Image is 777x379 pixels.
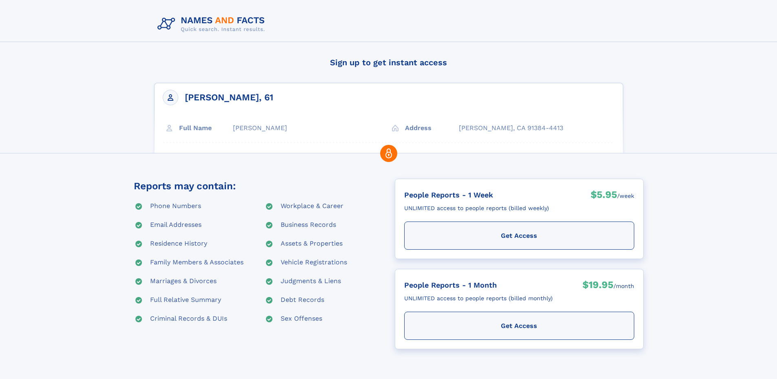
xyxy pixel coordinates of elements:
div: Email Addresses [150,220,201,230]
div: Debt Records [281,295,324,305]
div: Judgments & Liens [281,277,341,286]
div: People Reports - 1 Month [404,278,553,292]
div: Assets & Properties [281,239,343,249]
div: /month [613,278,634,294]
div: Marriages & Divorces [150,277,217,286]
div: Phone Numbers [150,202,201,211]
div: UNLIMITED access to people reports (billed monthly) [404,292,553,305]
div: Workplace & Career [281,202,343,211]
div: Criminal Records & DUIs [150,314,227,324]
div: /week [617,188,634,204]
div: Get Access [404,222,634,250]
h4: Sign up to get instant access [154,50,623,75]
div: Get Access [404,312,634,340]
div: Sex Offenses [281,314,322,324]
div: Full Relative Summary [150,295,221,305]
div: Residence History [150,239,207,249]
img: Logo Names and Facts [154,13,272,35]
div: $5.95 [591,188,617,204]
div: Reports may contain: [134,179,236,193]
div: Family Members & Associates [150,258,244,268]
div: Business Records [281,220,336,230]
div: $19.95 [582,278,613,294]
div: Vehicle Registrations [281,258,347,268]
div: UNLIMITED access to people reports (billed weekly) [404,202,549,215]
div: People Reports - 1 Week [404,188,549,202]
